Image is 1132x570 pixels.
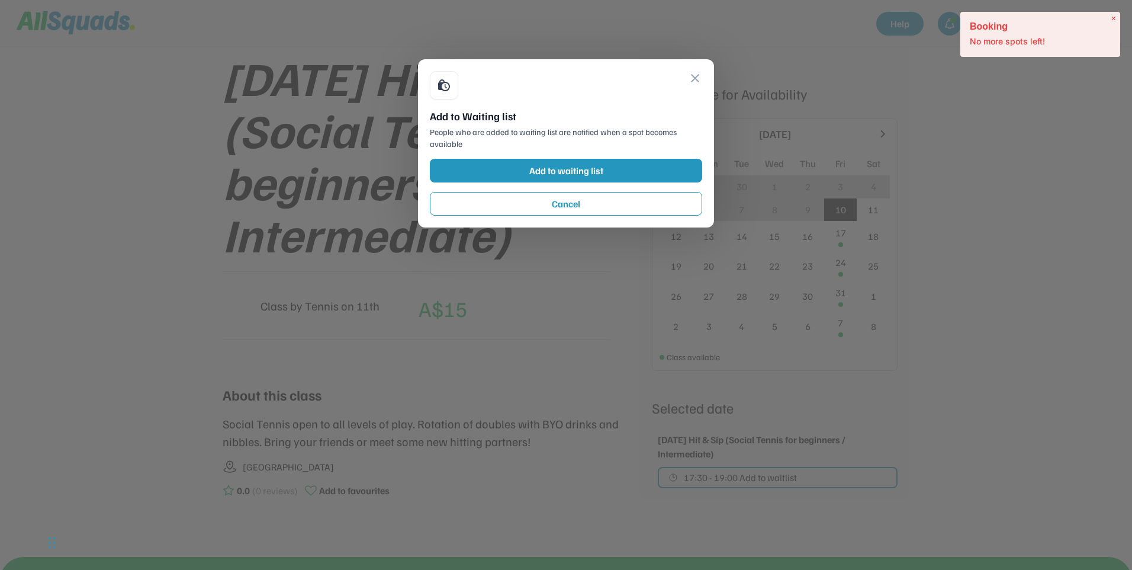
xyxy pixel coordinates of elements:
[688,71,702,85] button: close
[430,159,702,182] button: Add to waiting list
[970,36,1111,47] p: No more spots left!
[430,192,702,216] button: Cancel
[437,78,451,92] button: lock_clock
[970,21,1111,31] h2: Booking
[430,126,702,149] div: People who are added to waiting list are notified when a spot becomes available
[430,109,702,124] div: Add to Waiting list
[1111,14,1116,24] span: ×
